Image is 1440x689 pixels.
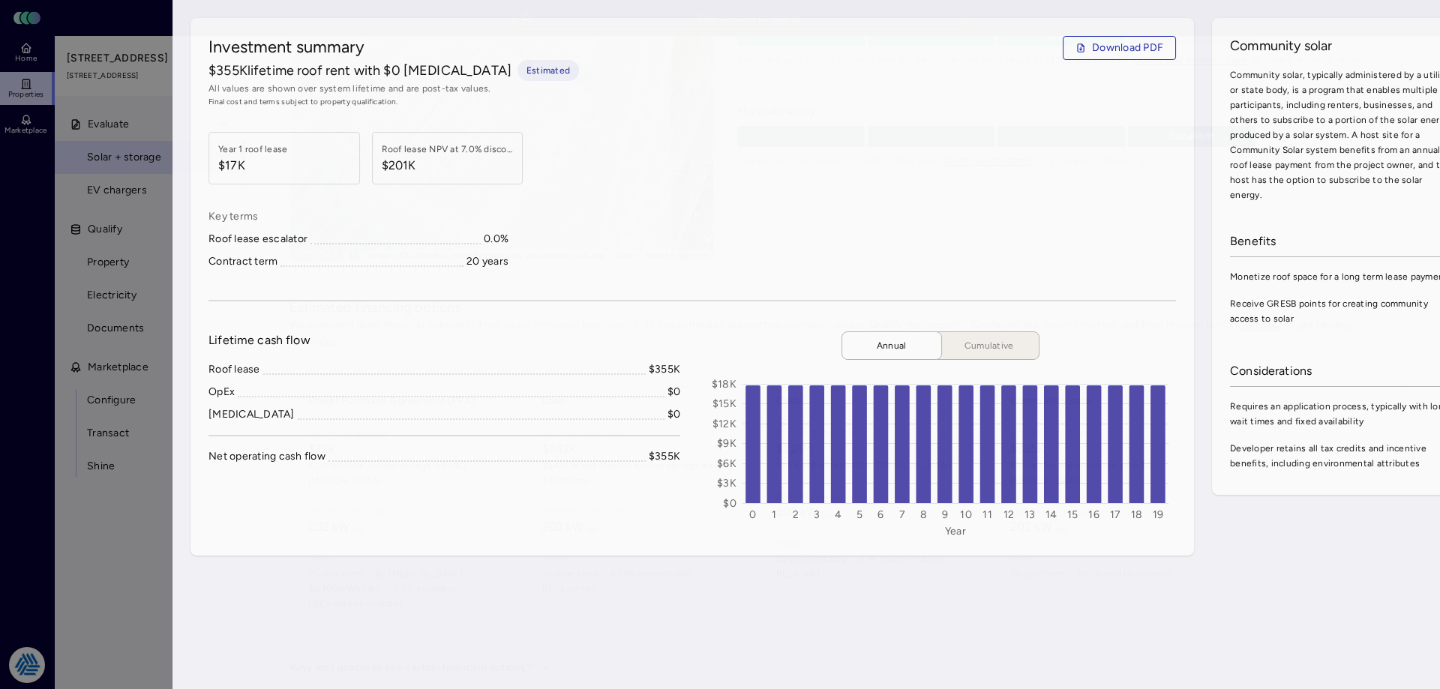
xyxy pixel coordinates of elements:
[717,457,736,470] text: $6K
[208,448,325,465] div: Net operating cash flow
[1153,508,1164,521] text: 19
[1045,508,1057,521] text: 14
[484,231,508,247] div: 0.0%
[208,384,235,400] div: OpEx
[749,508,756,521] text: 0
[649,448,680,465] div: $355K
[1131,508,1143,521] text: 18
[712,418,736,430] text: $12K
[942,508,948,521] text: 9
[208,208,508,225] span: Key terms
[208,96,1176,108] span: Final cost and terms subject to property qualification.
[899,508,905,521] text: 7
[723,497,736,510] text: $0
[208,61,511,80] span: $355K lifetime roof rent with $0 [MEDICAL_DATA]
[945,525,966,538] text: Year
[208,331,310,349] span: Lifetime cash flow
[208,36,364,60] span: Investment summary
[712,378,736,391] text: $18K
[208,406,295,423] div: [MEDICAL_DATA]
[1003,508,1015,521] text: 12
[1067,508,1078,521] text: 15
[1063,36,1176,60] button: Download PDF
[717,437,736,450] text: $9K
[1092,40,1163,56] span: Download PDF
[952,338,1027,353] span: Cumulative
[717,477,736,490] text: $3K
[920,508,927,521] text: 8
[667,384,681,400] div: $0
[208,253,277,270] div: Contract term
[1088,508,1099,521] text: 16
[814,508,820,521] text: 3
[208,231,307,247] div: Roof lease escalator
[466,253,508,270] div: 20 years
[877,508,883,521] text: 6
[382,157,517,175] span: $201K
[960,508,972,521] text: 10
[667,406,681,423] div: $0
[649,361,680,378] div: $355K
[218,157,287,175] span: $17K
[856,508,862,521] text: 5
[208,81,1176,96] span: All values are shown over system lifetime and are post-tax values.
[526,63,570,78] span: Estimated
[982,508,992,521] text: 11
[772,508,776,521] text: 1
[793,508,799,521] text: 2
[854,338,929,353] span: Annual
[1110,508,1121,521] text: 17
[382,142,517,157] div: Roof lease NPV at 7.0% discount
[1024,508,1036,521] text: 13
[208,361,260,378] div: Roof lease
[712,397,736,410] text: $15K
[218,142,287,157] div: Year 1 roof lease
[835,508,841,521] text: 4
